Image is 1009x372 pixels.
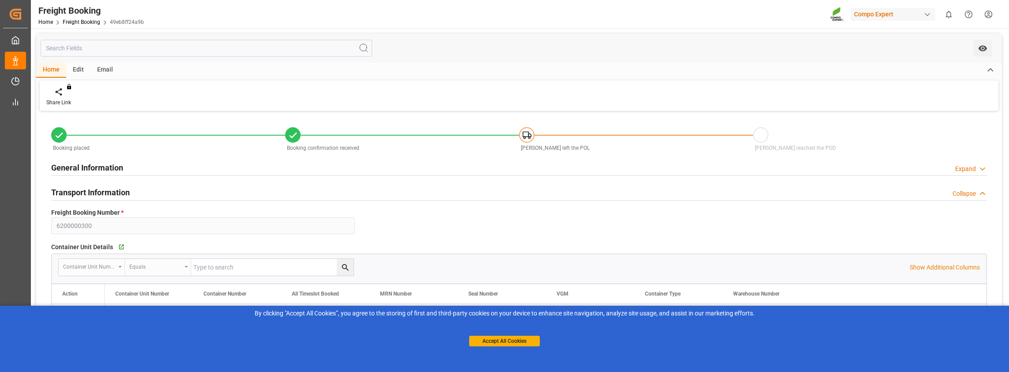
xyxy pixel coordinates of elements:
div: Collapse [953,189,976,198]
div: Equals [129,261,181,271]
button: show 0 new notifications [939,4,959,24]
span: Container Unit Details [51,243,113,252]
span: All Timeslot Booked [292,291,339,297]
div: Edit [66,63,90,78]
button: Compo Expert [851,6,939,23]
input: Search Fields [41,40,372,57]
button: open menu [125,259,191,276]
h2: Transport Information [51,186,130,198]
span: [PERSON_NAME] reached the POD [755,145,836,151]
button: search button [337,259,354,276]
div: 5345318 [723,304,811,325]
h2: General Information [51,162,123,174]
div: 4500000653 [105,304,193,325]
div: Press SPACE to select this row. [52,304,105,325]
span: Warehouse Number [733,291,779,297]
span: [PERSON_NAME] left the POL [521,145,590,151]
div: Email [90,63,120,78]
span: Container Number [203,291,246,297]
input: Type to search [191,259,354,276]
span: Freight Booking Number [51,208,124,217]
a: Freight Booking [63,19,100,25]
span: Container Unit Number [115,291,169,297]
div: Home [36,63,66,78]
div: Expand [955,164,976,174]
div: By clicking "Accept All Cookies”, you agree to the storing of first and third-party cookies on yo... [6,309,1003,318]
span: Booking confirmation received [287,145,359,151]
span: MRN Number [380,291,412,297]
button: open menu [59,259,125,276]
span: Seal Number [468,291,498,297]
div: Freight Booking [38,4,144,17]
button: Help Center [959,4,979,24]
button: open menu [974,40,992,57]
span: Booking placed [53,145,90,151]
div: Action [62,291,78,297]
img: Screenshot%202023-09-29%20at%2010.02.21.png_1712312052.png [830,7,844,22]
div: Press SPACE to select this row. [105,304,811,325]
div: Compo Expert [851,8,935,21]
p: Show Additional Columns [910,263,980,272]
a: Home [38,19,53,25]
span: Container Type [645,291,681,297]
button: Accept All Cookies [469,336,540,346]
span: VGM [557,291,569,297]
div: Container Unit Number [63,261,115,271]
